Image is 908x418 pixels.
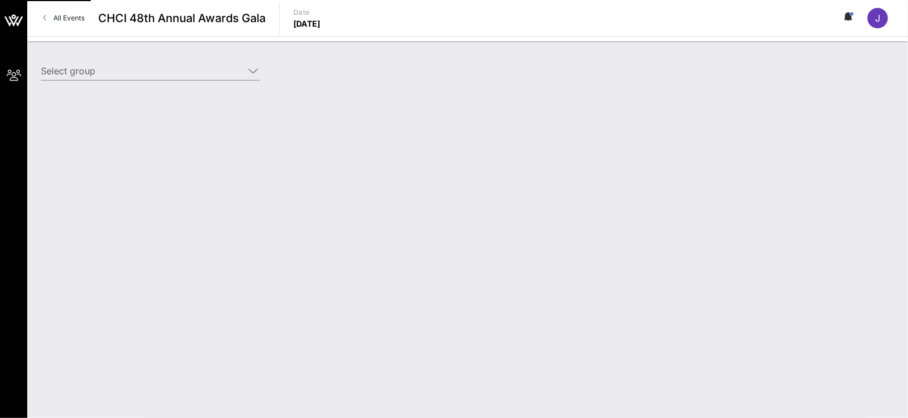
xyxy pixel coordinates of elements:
[876,12,881,24] span: J
[98,10,266,27] span: CHCI 48th Annual Awards Gala
[293,18,321,29] p: [DATE]
[53,14,85,22] span: All Events
[868,8,888,28] div: J
[293,7,321,18] p: Date
[36,9,91,27] a: All Events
